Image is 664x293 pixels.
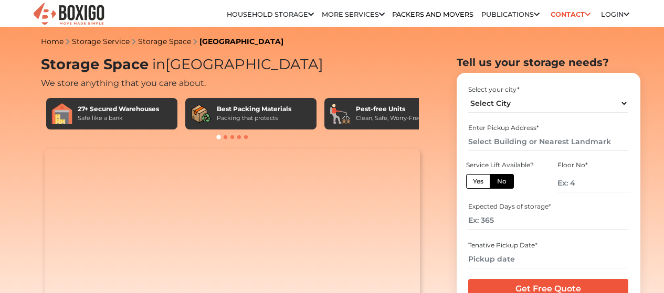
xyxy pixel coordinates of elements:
img: 27+ Secured Warehouses [51,103,72,124]
div: Service Lift Available? [466,160,539,170]
span: in [152,56,165,73]
input: Ex: 365 [468,211,628,230]
div: Select your city [468,85,628,94]
img: Best Packing Materials [191,103,212,124]
a: [GEOGRAPHIC_DATA] [199,37,283,46]
a: Home [41,37,64,46]
img: Pest-free Units [330,103,351,124]
div: Floor No [557,160,630,170]
div: Best Packing Materials [217,104,291,114]
h1: Storage Space [41,56,424,73]
a: Contact [547,6,594,23]
span: We store anything that you care about. [41,78,206,88]
div: Packing that protects [217,114,291,123]
a: Packers and Movers [392,10,473,18]
h2: Tell us your storage needs? [457,56,640,69]
a: Storage Service [72,37,130,46]
div: Clean, Safe, Worry-Free [356,114,422,123]
div: Tenative Pickup Date [468,241,628,250]
div: Pest-free Units [356,104,422,114]
input: Select Building or Nearest Landmark [468,133,628,151]
a: More services [322,10,385,18]
a: Publications [481,10,540,18]
a: Household Storage [227,10,314,18]
img: Boxigo [32,2,106,27]
input: Pickup date [468,250,628,268]
input: Ex: 4 [557,174,630,192]
a: Storage Space [138,37,191,46]
div: 27+ Secured Warehouses [78,104,159,114]
div: Enter Pickup Address [468,123,628,133]
a: Login [601,10,629,18]
label: No [490,174,514,189]
div: Safe like a bank [78,114,159,123]
label: Yes [466,174,490,189]
div: Expected Days of storage [468,202,628,211]
span: [GEOGRAPHIC_DATA] [149,56,323,73]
